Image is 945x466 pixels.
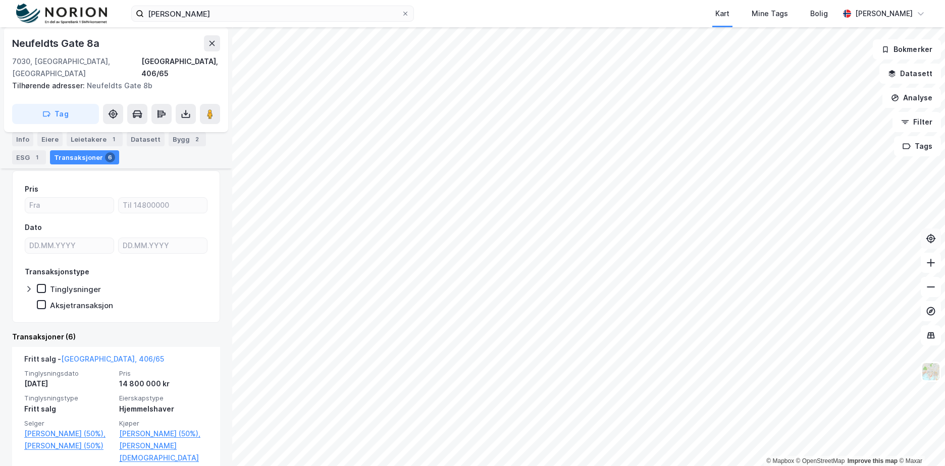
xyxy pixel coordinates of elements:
button: Tag [12,104,99,124]
div: Kontrollprogram for chat [895,418,945,466]
div: Leietakere [67,132,123,146]
div: Transaksjonstype [25,266,89,278]
div: [DATE] [24,378,113,390]
div: Aksjetransaksjon [50,301,113,310]
div: Bolig [810,8,828,20]
span: Kjøper [119,419,208,428]
div: Info [12,132,33,146]
input: Fra [25,198,114,213]
div: Datasett [127,132,165,146]
div: Fritt salg [24,403,113,415]
input: Søk på adresse, matrikkel, gårdeiere, leietakere eller personer [144,6,401,21]
div: 1 [32,152,42,162]
div: 1 [109,134,119,144]
div: Mine Tags [752,8,788,20]
div: Tinglysninger [50,284,101,294]
button: Analyse [882,88,941,108]
a: [PERSON_NAME] (50%) [24,440,113,452]
div: 2 [192,134,202,144]
div: Dato [25,221,42,234]
button: Datasett [879,64,941,84]
div: 14 800 000 kr [119,378,208,390]
a: Improve this map [848,457,898,464]
a: [GEOGRAPHIC_DATA], 406/65 [61,355,164,363]
div: Transaksjoner (6) [12,331,220,343]
div: Kart [715,8,729,20]
button: Bokmerker [873,39,941,60]
button: Tags [894,136,941,156]
div: Hjemmelshaver [119,403,208,415]
input: DD.MM.YYYY [25,238,114,253]
input: Til 14800000 [119,198,207,213]
div: Neufeldts Gate 8a [12,35,101,51]
div: [PERSON_NAME] [855,8,913,20]
img: norion-logo.80e7a08dc31c2e691866.png [16,4,107,24]
div: Eiere [37,132,63,146]
div: [GEOGRAPHIC_DATA], 406/65 [141,55,220,80]
span: Pris [119,369,208,378]
span: Tinglysningstype [24,394,113,402]
a: Mapbox [766,457,794,464]
div: Pris [25,183,38,195]
div: ESG [12,150,46,164]
div: Bygg [169,132,206,146]
div: Neufeldts Gate 8b [12,80,212,92]
a: [PERSON_NAME] (50%), [24,428,113,440]
a: OpenStreetMap [796,457,845,464]
div: 6 [105,152,115,162]
span: Tilhørende adresser: [12,81,87,90]
div: 7030, [GEOGRAPHIC_DATA], [GEOGRAPHIC_DATA] [12,55,141,80]
span: Eierskapstype [119,394,208,402]
span: Tinglysningsdato [24,369,113,378]
a: [PERSON_NAME] (50%), [119,428,208,440]
div: Transaksjoner [50,150,119,164]
input: DD.MM.YYYY [119,238,207,253]
div: Fritt salg - [24,353,164,369]
span: Selger [24,419,113,428]
img: Z [921,362,940,381]
button: Filter [892,112,941,132]
iframe: Chat Widget [895,418,945,466]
